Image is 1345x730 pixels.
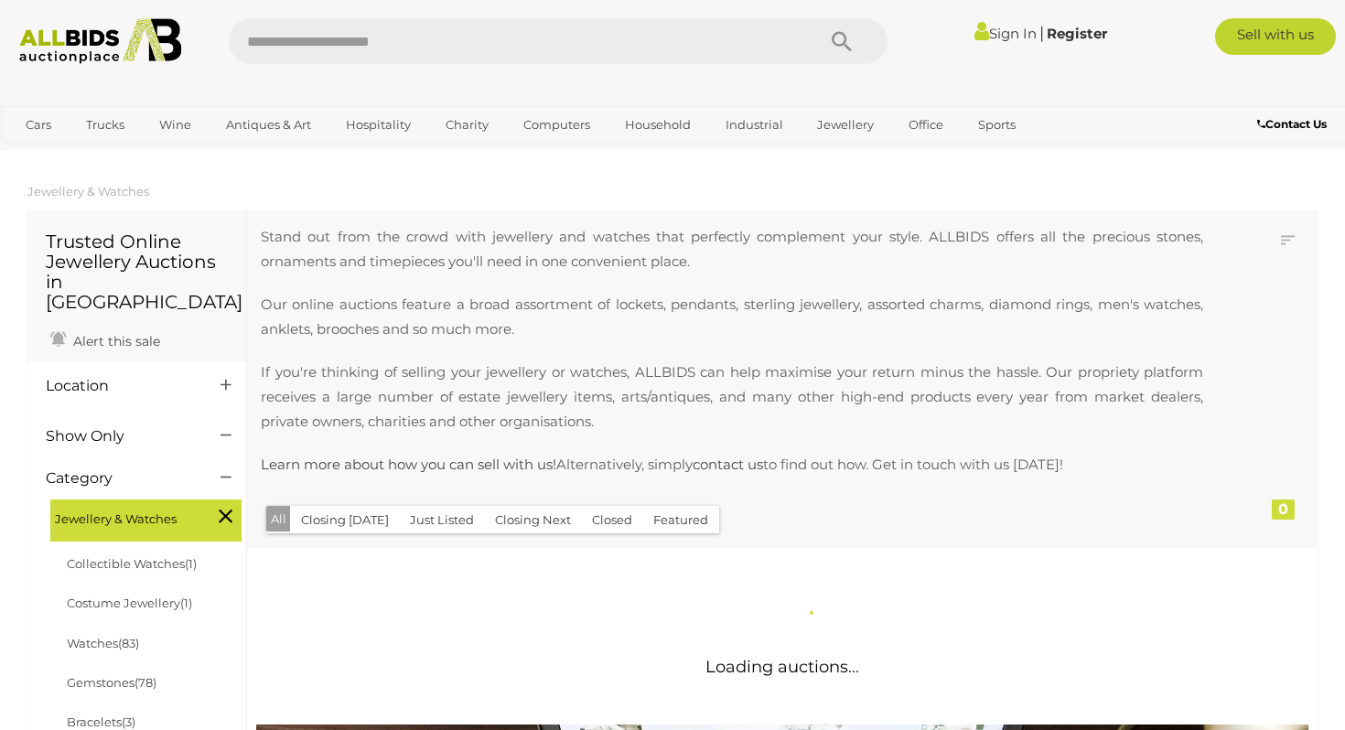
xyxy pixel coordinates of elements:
button: Search [796,18,888,64]
a: Wine [147,110,203,140]
p: Our online auctions feature a broad assortment of lockets, pendants, sterling jewellery, assorted... [261,292,1203,341]
h4: Category [46,470,193,487]
a: Cars [14,110,63,140]
img: Allbids.com.au [10,18,191,64]
a: Contact Us [1257,114,1331,134]
a: Antiques & Art [214,110,323,140]
span: Jewellery & Watches [55,504,192,530]
span: Loading auctions... [705,657,859,677]
a: Industrial [714,110,795,140]
a: Sports [966,110,1028,140]
a: Watches(83) [67,636,139,650]
a: Alert this sale [46,326,165,353]
button: Just Listed [399,506,485,534]
a: Hospitality [334,110,423,140]
span: (3) [122,714,135,729]
b: Contact Us [1257,117,1327,131]
button: Closing Next [484,506,582,534]
p: Stand out from the crowd with jewellery and watches that perfectly complement your style. ALLBIDS... [261,224,1203,274]
a: Sign In [974,25,1037,42]
a: Computers [511,110,602,140]
a: Office [897,110,955,140]
h1: Trusted Online Jewellery Auctions in [GEOGRAPHIC_DATA] [46,231,228,312]
a: Trucks [74,110,136,140]
a: Household [613,110,703,140]
span: | [1039,23,1044,43]
span: (83) [118,636,139,650]
span: (1) [180,596,192,610]
span: Alert this sale [69,333,160,349]
button: All [266,506,291,532]
a: Learn more about how you can sell with us! [261,456,556,473]
button: Closed [581,506,643,534]
h4: Location [46,378,193,394]
a: contact us [693,456,763,473]
a: Register [1047,25,1107,42]
a: Collectible Watches(1) [67,556,197,571]
button: Closing [DATE] [290,506,400,534]
h4: Show Only [46,428,193,445]
a: Gemstones(78) [67,675,156,690]
a: Jewellery [805,110,886,140]
p: Alternatively, simply to find out how. Get in touch with us [DATE]! [261,452,1203,477]
a: Costume Jewellery(1) [67,596,192,610]
div: 0 [1272,499,1295,520]
a: [GEOGRAPHIC_DATA] [14,140,167,170]
a: Bracelets(3) [67,714,135,729]
a: Charity [434,110,500,140]
a: Jewellery & Watches [27,184,149,199]
span: (78) [134,675,156,690]
span: (1) [185,556,197,571]
button: Featured [642,506,719,534]
p: If you're thinking of selling your jewellery or watches, ALLBIDS can help maximise your return mi... [261,360,1203,434]
a: Sell with us [1215,18,1336,55]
